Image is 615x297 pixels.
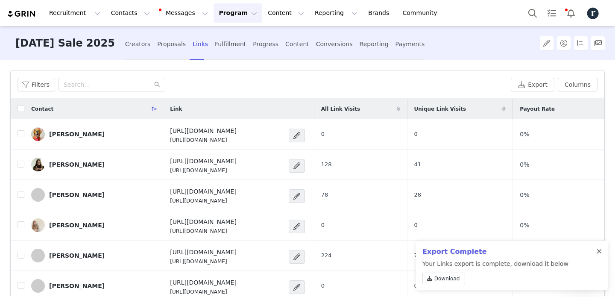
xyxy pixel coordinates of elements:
[31,127,45,141] img: adf2258e-8652-48f1-8dc5-12e5e6e16aa9.jpg
[170,288,237,296] p: [URL][DOMAIN_NAME]
[31,218,45,232] img: 300968b1-3bc7-401a-9878-0c14c3f19b32.jpg
[49,131,105,138] div: [PERSON_NAME]
[321,130,325,138] span: 0
[562,3,580,23] button: Notifications
[170,278,237,287] h4: [URL][DOMAIN_NAME]
[321,160,332,169] span: 128
[520,160,529,169] span: 0%
[511,78,554,91] button: Export
[414,282,418,290] span: 0
[49,191,105,198] div: [PERSON_NAME]
[434,275,460,282] span: Download
[422,247,568,257] h2: Export Complete
[360,33,389,56] div: Reporting
[170,136,237,144] p: [URL][DOMAIN_NAME]
[263,3,309,23] button: Content
[31,249,156,262] a: [PERSON_NAME]
[398,3,446,23] a: Community
[586,6,600,20] img: 1f45c7a0-75d0-4cb6-a033-eed358b362f0.jpg
[31,158,45,171] img: 60a0aa24-6063-4113-b236-8efe951fc1df.jpg
[170,187,237,196] h4: [URL][DOMAIN_NAME]
[125,33,151,56] div: Creators
[157,33,186,56] div: Proposals
[316,33,353,56] div: Conversions
[414,105,466,113] span: Unique Link Visits
[7,10,37,18] img: grin logo
[215,33,246,56] div: Fulfillment
[31,188,156,202] a: [PERSON_NAME]
[395,33,425,56] div: Payments
[154,82,160,88] i: icon: search
[581,6,608,20] button: Profile
[523,3,542,23] button: Search
[542,3,561,23] a: Tasks
[520,105,555,113] span: Payout Rate
[106,3,155,23] button: Contacts
[31,279,156,293] a: [PERSON_NAME]
[422,273,465,284] a: Download
[44,3,105,23] button: Recruitment
[155,3,213,23] button: Messages
[49,161,105,168] div: [PERSON_NAME]
[170,105,182,113] span: Link
[520,221,529,230] span: 0%
[414,221,418,229] span: 0
[31,158,156,171] a: [PERSON_NAME]
[170,227,237,235] p: [URL][DOMAIN_NAME]
[414,130,418,138] span: 0
[170,167,237,174] p: [URL][DOMAIN_NAME]
[310,3,363,23] button: Reporting
[321,105,360,113] span: All Link Visits
[49,282,105,289] div: [PERSON_NAME]
[170,248,237,257] h4: [URL][DOMAIN_NAME]
[49,252,105,259] div: [PERSON_NAME]
[170,157,237,166] h4: [URL][DOMAIN_NAME]
[31,127,156,141] a: [PERSON_NAME]
[170,218,237,226] h4: [URL][DOMAIN_NAME]
[193,33,208,56] div: Links
[414,160,422,169] span: 41
[414,191,422,199] span: 28
[170,258,237,265] p: [URL][DOMAIN_NAME]
[414,251,422,260] span: 75
[321,191,328,199] span: 78
[253,33,278,56] div: Progress
[214,3,262,23] button: Program
[520,130,529,139] span: 0%
[18,78,55,91] button: Filters
[49,222,105,229] div: [PERSON_NAME]
[59,78,165,91] input: Search...
[321,221,325,229] span: 0
[31,218,156,232] a: [PERSON_NAME]
[363,3,397,23] a: Brands
[170,126,237,135] h4: [URL][DOMAIN_NAME]
[285,33,309,56] div: Content
[422,259,568,288] p: Your Links export is complete, download it below
[31,105,53,113] span: Contact
[15,26,115,61] h3: [DATE] Sale 2025
[558,78,597,91] button: Columns
[321,282,325,290] span: 0
[170,197,237,205] p: [URL][DOMAIN_NAME]
[520,191,529,200] span: 0%
[321,251,332,260] span: 224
